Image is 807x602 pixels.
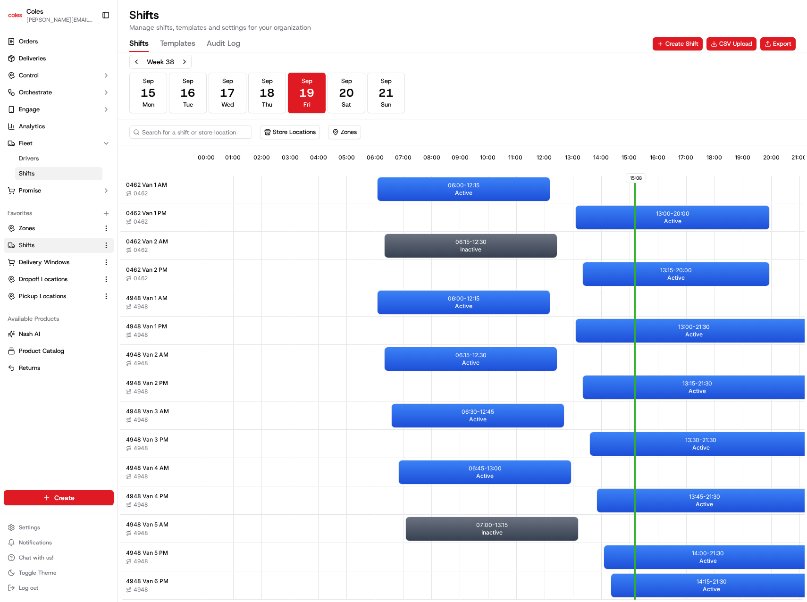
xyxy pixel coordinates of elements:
[126,303,148,310] button: 4948
[126,521,168,528] span: 4948 Van 5 AM
[94,160,114,167] span: Pylon
[4,551,114,564] button: Chat with us!
[262,100,272,109] span: Thu
[126,331,148,339] button: 4948
[367,154,384,161] span: 06:00
[455,189,472,197] span: Active
[134,360,148,367] span: 4948
[126,586,148,594] button: 4948
[180,85,195,100] span: 16
[126,529,148,537] button: 4948
[8,241,99,250] a: Shifts
[4,360,114,376] button: Returns
[134,190,148,197] span: 0462
[19,347,64,355] span: Product Catalog
[141,85,156,100] span: 15
[339,85,354,100] span: 20
[126,360,148,367] button: 4948
[448,182,479,189] p: 06:00 - 12:15
[260,125,320,139] button: Store Locations
[160,93,172,104] button: Start new chat
[4,521,114,534] button: Settings
[126,181,167,189] span: 0462 Van 1 AM
[15,167,102,180] a: Shifts
[8,347,110,355] a: Product Catalog
[126,558,148,565] button: 4948
[126,379,168,387] span: 4948 Van 2 PM
[19,241,34,250] span: Shifts
[367,73,405,113] button: Sep21Sun
[134,529,148,537] span: 4948
[462,408,494,416] p: 06:30 - 12:45
[469,465,502,472] p: 06:45 - 13:00
[207,36,240,52] button: Audit Log
[678,323,710,331] p: 13:00 - 21:30
[565,154,580,161] span: 13:00
[697,578,727,585] p: 14:15 - 21:30
[126,473,148,480] button: 4948
[129,73,167,113] button: Sep15Mon
[9,38,172,53] p: Welcome 👋
[310,154,327,161] span: 04:00
[9,90,26,107] img: 1736555255976-a54dd68f-1ca7-489b-9aae-adbdc363a1c4
[134,416,148,424] span: 4948
[8,224,99,233] a: Zones
[134,501,148,509] span: 4948
[381,77,392,85] span: Sep
[455,302,472,310] span: Active
[126,218,148,226] button: 0462
[262,77,273,85] span: Sep
[282,154,299,161] span: 03:00
[4,272,114,287] button: Dropoff Locations
[76,133,155,150] a: 💻API Documentation
[328,125,361,139] button: Zones
[134,331,148,339] span: 4948
[221,100,234,109] span: Wed
[4,183,114,198] button: Promise
[4,343,114,359] button: Product Catalog
[15,152,102,165] a: Drivers
[328,73,365,113] button: Sep20Sat
[653,37,703,50] button: Create Shift
[476,472,494,480] span: Active
[126,444,148,452] button: 4948
[469,416,487,423] span: Active
[19,330,40,338] span: Nash AI
[248,73,286,113] button: Sep18Thu
[198,154,215,161] span: 00:00
[460,246,481,253] span: Inactive
[8,8,23,23] img: Coles
[19,71,39,80] span: Control
[126,294,168,302] span: 4948 Van 1 AM
[126,246,148,254] button: 0462
[378,85,394,100] span: 21
[126,238,168,245] span: 0462 Van 2 AM
[129,23,311,32] p: Manage shifts, templates and settings for your organization
[4,119,114,134] a: Analytics
[134,388,148,395] span: 4948
[32,100,119,107] div: We're available if you need us!
[129,8,311,23] h1: Shifts
[129,36,149,52] button: Shifts
[26,16,94,24] span: [PERSON_NAME][EMAIL_ADDRESS][PERSON_NAME][PERSON_NAME][DOMAIN_NAME]
[126,464,169,472] span: 4948 Van 4 AM
[19,275,67,284] span: Dropoff Locations
[689,387,706,395] span: Active
[126,388,148,395] button: 4948
[4,68,114,83] button: Control
[19,524,40,531] span: Settings
[4,34,114,49] a: Orders
[706,37,757,50] button: CSV Upload
[4,238,114,253] button: Shifts
[143,77,154,85] span: Sep
[19,292,66,301] span: Pickup Locations
[19,554,53,561] span: Chat with us!
[4,566,114,579] button: Toggle Theme
[126,209,167,217] span: 0462 Van 1 PM
[126,549,168,557] span: 4948 Van 5 PM
[25,61,170,71] input: Got a question? Start typing here...
[4,326,114,342] button: Nash AI
[19,584,38,592] span: Log out
[660,267,692,274] p: 13:15 - 20:00
[32,90,155,100] div: Start new chat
